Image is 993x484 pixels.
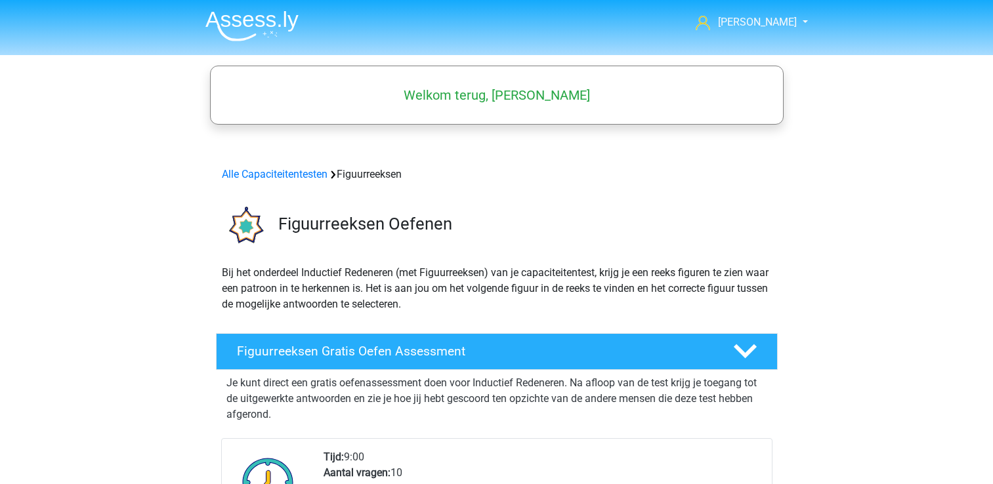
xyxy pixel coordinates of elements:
b: Aantal vragen: [324,466,391,479]
h4: Figuurreeksen Gratis Oefen Assessment [237,344,712,359]
div: Figuurreeksen [217,167,777,182]
h5: Welkom terug, [PERSON_NAME] [217,87,777,103]
img: figuurreeksen [217,198,272,254]
p: Je kunt direct een gratis oefenassessment doen voor Inductief Redeneren. Na afloop van de test kr... [226,375,767,422]
a: Figuurreeksen Gratis Oefen Assessment [211,333,783,370]
p: Bij het onderdeel Inductief Redeneren (met Figuurreeksen) van je capaciteitentest, krijg je een r... [222,265,772,312]
a: [PERSON_NAME] [690,14,798,30]
b: Tijd: [324,451,344,463]
a: Alle Capaciteitentesten [222,168,327,180]
img: Assessly [205,10,299,41]
h3: Figuurreeksen Oefenen [278,214,767,234]
span: [PERSON_NAME] [718,16,797,28]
